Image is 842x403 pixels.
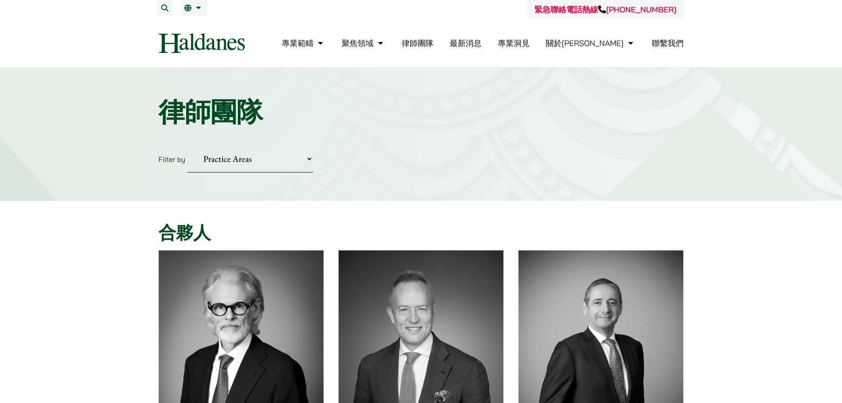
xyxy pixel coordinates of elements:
[159,96,684,128] h1: 律師團隊
[159,33,245,53] img: Logo of Haldanes
[652,38,684,48] a: 聯繫我們
[534,4,676,15] a: 緊急聯絡電話熱線[PHONE_NUMBER]
[159,155,186,164] label: Filter by
[342,38,385,48] a: 聚焦領域
[282,38,325,48] a: 專業範疇
[159,222,684,243] h2: 合夥人
[546,38,636,48] a: 關於何敦
[402,38,434,48] a: 律師團隊
[450,38,481,48] a: 最新消息
[184,4,203,12] a: 繁
[498,38,530,48] a: 專業洞見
